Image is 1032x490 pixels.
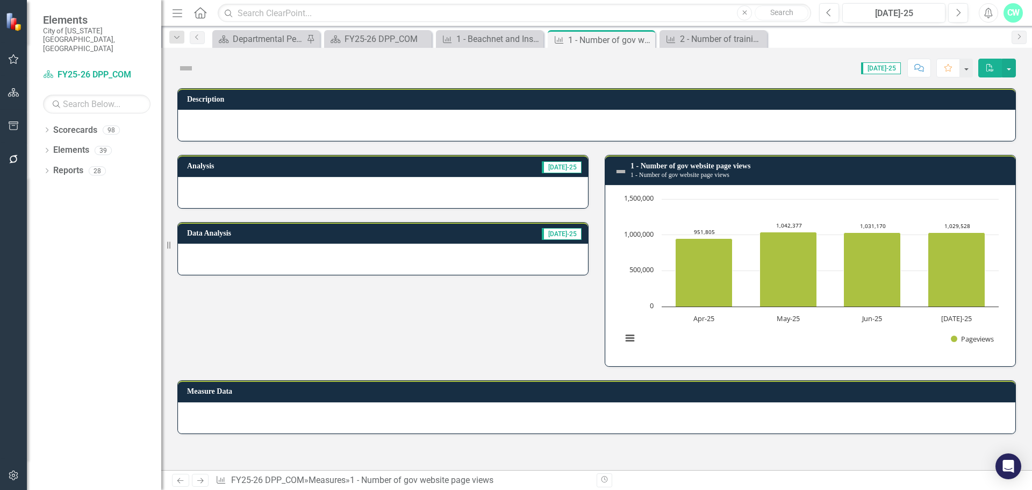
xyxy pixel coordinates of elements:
h3: Description [187,95,1010,103]
span: [DATE]-25 [861,62,901,74]
div: 2 - Number of training events quarterly [680,32,764,46]
a: FY25-26 DPP_COM [327,32,429,46]
h3: Analysis [187,162,345,170]
path: Jul-25, 1,029,528. Pageviews. [928,233,985,307]
div: 39 [95,146,112,155]
a: Measures [309,475,346,485]
span: Search [770,8,793,17]
div: 1 - Number of gov website page views [568,33,653,47]
a: FY25-26 DPP_COM [231,475,304,485]
button: [DATE]-25 [842,3,945,23]
button: Show Pageviews [951,334,994,344]
h3: Measure Data [187,387,1010,395]
a: Scorecards [53,124,97,137]
div: Chart. Highcharts interactive chart. [617,194,1004,355]
text: 1,000,000 [624,229,654,239]
div: 28 [89,166,106,175]
input: Search ClearPoint... [218,4,811,23]
a: Reports [53,165,83,177]
a: 1 - Number of gov website page views [630,162,750,170]
button: Search [755,5,808,20]
img: Not Defined [177,60,195,77]
text: 951,805 [694,228,715,236]
div: Departmental Performance Plans [233,32,304,46]
small: 1 - Number of gov website page views [630,171,729,179]
a: 1 - Beachnet and Inside Scoop engagement stats [439,32,541,46]
span: Elements [43,13,150,26]
div: » » [216,474,589,487]
span: [DATE]-25 [542,228,582,240]
a: FY25-26 DPP_COM [43,69,150,81]
text: 1,031,170 [860,222,886,230]
div: Open Intercom Messenger [995,453,1021,479]
div: [DATE]-25 [846,7,942,20]
div: 1 - Number of gov website page views [350,475,493,485]
img: Not Defined [614,165,627,178]
text: Jun-25 [861,314,882,323]
button: View chart menu, Chart [622,331,637,346]
div: FY25-26 DPP_COM [345,32,429,46]
text: 1,500,000 [624,193,654,203]
text: Apr-25 [693,314,714,323]
text: [DATE]-25 [941,314,972,323]
button: CW [1004,3,1023,23]
img: ClearPoint Strategy [5,12,24,31]
input: Search Below... [43,95,150,113]
svg: Interactive chart [617,194,1004,355]
text: 0 [650,301,654,310]
small: City of [US_STATE][GEOGRAPHIC_DATA], [GEOGRAPHIC_DATA] [43,26,150,53]
path: Jun-25, 1,031,170. Pageviews. [844,233,901,307]
a: Elements [53,144,89,157]
text: 1,029,528 [944,222,970,230]
h3: Data Analysis [187,229,392,237]
div: 1 - Beachnet and Inside Scoop engagement stats [456,32,541,46]
text: 500,000 [629,265,654,274]
path: May-25, 1,042,377. Pageviews. [760,232,817,307]
div: 98 [103,125,120,134]
span: [DATE]-25 [542,161,582,173]
path: Apr-25, 951,805. Pageviews. [676,239,733,307]
a: 2 - Number of training events quarterly [662,32,764,46]
a: Departmental Performance Plans [215,32,304,46]
text: May-25 [777,314,800,323]
text: 1,042,377 [776,222,802,229]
